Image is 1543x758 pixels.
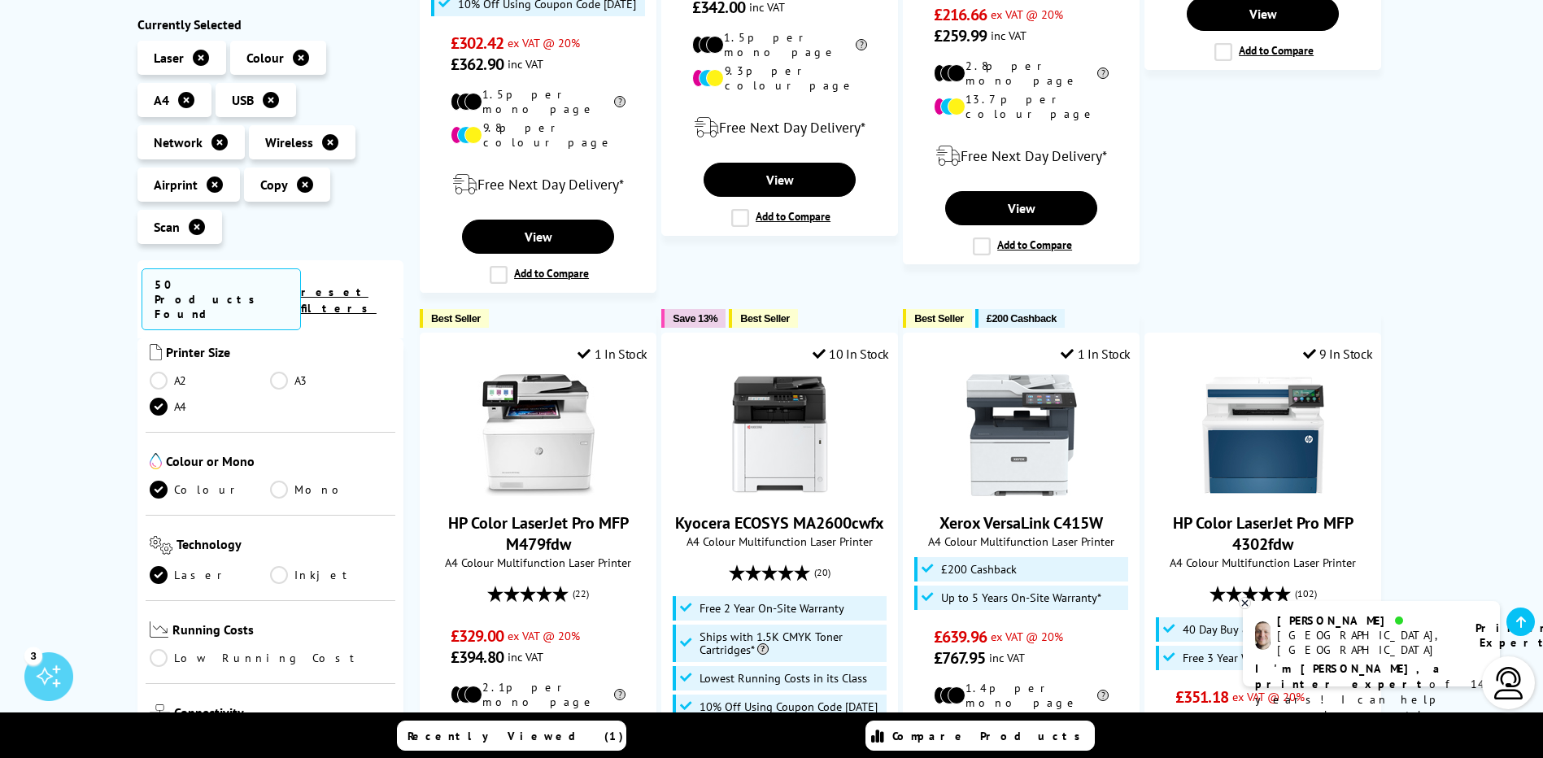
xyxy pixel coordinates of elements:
[719,374,841,496] img: Kyocera ECOSYS MA2600cwfx
[420,309,489,328] button: Best Seller
[814,557,830,588] span: (20)
[150,344,162,360] img: Printer Size
[260,176,288,193] span: Copy
[740,312,790,325] span: Best Seller
[448,512,629,555] a: HP Color LaserJet Pro MFP M479fdw
[719,483,841,499] a: Kyocera ECOSYS MA2600cwfx
[451,625,503,647] span: £329.00
[150,481,271,499] a: Colour
[508,649,543,664] span: inc VAT
[270,372,391,390] a: A3
[700,630,883,656] span: Ships with 1.5K CMYK Toner Cartridges*
[989,650,1025,665] span: inc VAT
[174,705,392,725] span: Connectivity
[578,346,647,362] div: 1 In Stock
[991,629,1063,644] span: ex VAT @ 20%
[431,312,481,325] span: Best Seller
[150,566,271,584] a: Laser
[462,220,613,254] a: View
[508,628,580,643] span: ex VAT @ 20%
[1183,623,1297,636] span: 40 Day Buy & Try Offer
[150,621,169,638] img: Running Costs
[892,729,1089,743] span: Compare Products
[914,312,964,325] span: Best Seller
[1493,667,1525,699] img: user-headset-light.svg
[172,621,391,642] span: Running Costs
[865,721,1095,751] a: Compare Products
[1061,346,1131,362] div: 1 In Stock
[1214,43,1314,61] label: Add to Compare
[934,59,1109,88] li: 2.8p per mono page
[673,312,717,325] span: Save 13%
[991,28,1026,43] span: inc VAT
[137,16,404,33] div: Currently Selected
[670,105,889,150] div: modal_delivery
[1277,628,1455,657] div: [GEOGRAPHIC_DATA], [GEOGRAPHIC_DATA]
[177,536,391,558] span: Technology
[270,566,391,584] a: Inkjet
[1255,621,1271,650] img: ashley-livechat.png
[508,35,580,50] span: ex VAT @ 20%
[154,50,184,66] span: Laser
[941,563,1017,576] span: £200 Cashback
[675,512,884,534] a: Kyocera ECOSYS MA2600cwfx
[934,647,985,669] span: £767.95
[1255,661,1445,691] b: I'm [PERSON_NAME], a printer expert
[961,483,1083,499] a: Xerox VersaLink C415W
[429,162,647,207] div: modal_delivery
[154,92,169,108] span: A4
[934,681,1109,710] li: 1.4p per mono page
[700,602,844,615] span: Free 2 Year On-Site Warranty
[692,30,867,59] li: 1.5p per mono page
[987,312,1057,325] span: £200 Cashback
[661,309,726,328] button: Save 13%
[451,87,625,116] li: 1.5p per mono page
[729,309,798,328] button: Best Seller
[265,134,313,150] span: Wireless
[1175,708,1228,729] span: £421.42
[150,398,271,416] a: A4
[704,163,855,197] a: View
[154,219,180,235] span: Scan
[477,483,599,499] a: HP Color LaserJet Pro MFP M479fdw
[1232,689,1305,704] span: ex VAT @ 20%
[490,266,589,284] label: Add to Compare
[408,729,624,743] span: Recently Viewed (1)
[813,346,889,362] div: 10 In Stock
[1175,686,1228,708] span: £351.18
[150,705,170,721] img: Connectivity
[973,237,1072,255] label: Add to Compare
[150,453,162,469] img: Colour or Mono
[154,176,198,193] span: Airprint
[1255,661,1488,738] p: of 14 years! I can help you choose the right product
[700,672,867,685] span: Lowest Running Costs in its Class
[429,555,647,570] span: A4 Colour Multifunction Laser Printer
[451,647,503,668] span: £394.80
[1303,346,1373,362] div: 9 In Stock
[912,133,1131,179] div: modal_delivery
[1183,651,1286,664] span: Free 3 Year Warranty
[1232,710,1268,725] span: inc VAT
[166,453,392,473] span: Colour or Mono
[1295,578,1317,609] span: (102)
[1173,512,1353,555] a: HP Color LaserJet Pro MFP 4302fdw
[397,721,626,751] a: Recently Viewed (1)
[945,191,1096,225] a: View
[1277,613,1455,628] div: [PERSON_NAME]
[939,512,1103,534] a: Xerox VersaLink C415W
[961,374,1083,496] img: Xerox VersaLink C415W
[903,309,972,328] button: Best Seller
[670,534,889,549] span: A4 Colour Multifunction Laser Printer
[1202,374,1324,496] img: HP Color LaserJet Pro MFP 4302fdw
[142,268,301,330] span: 50 Products Found
[573,578,589,609] span: (22)
[508,56,543,72] span: inc VAT
[934,626,987,647] span: £639.96
[301,285,377,316] a: reset filters
[1153,555,1372,570] span: A4 Colour Multifunction Laser Printer
[934,92,1109,121] li: 13.7p per colour page
[1202,483,1324,499] a: HP Color LaserJet Pro MFP 4302fdw
[24,647,42,664] div: 3
[270,481,391,499] a: Mono
[477,374,599,496] img: HP Color LaserJet Pro MFP M479fdw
